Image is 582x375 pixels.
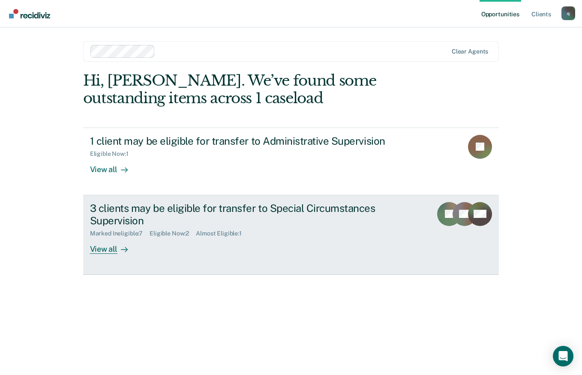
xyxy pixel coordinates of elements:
div: Eligible Now : 1 [90,150,135,158]
div: Clear agents [452,48,488,55]
div: Almost Eligible : 1 [196,230,249,237]
a: 1 client may be eligible for transfer to Administrative SupervisionEligible Now:1View all [83,128,499,195]
div: Hi, [PERSON_NAME]. We’ve found some outstanding items across 1 caseload [83,72,416,107]
button: Profile dropdown button [561,6,575,20]
div: Eligible Now : 2 [150,230,196,237]
div: 1 client may be eligible for transfer to Administrative Supervision [90,135,391,147]
div: View all [90,158,138,174]
div: Marked Ineligible : 7 [90,230,150,237]
div: q [561,6,575,20]
img: Recidiviz [9,9,50,18]
a: 3 clients may be eligible for transfer to Special Circumstances SupervisionMarked Ineligible:7Eli... [83,195,499,275]
div: View all [90,237,138,254]
div: 3 clients may be eligible for transfer to Special Circumstances Supervision [90,202,391,227]
div: Open Intercom Messenger [553,346,573,366]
